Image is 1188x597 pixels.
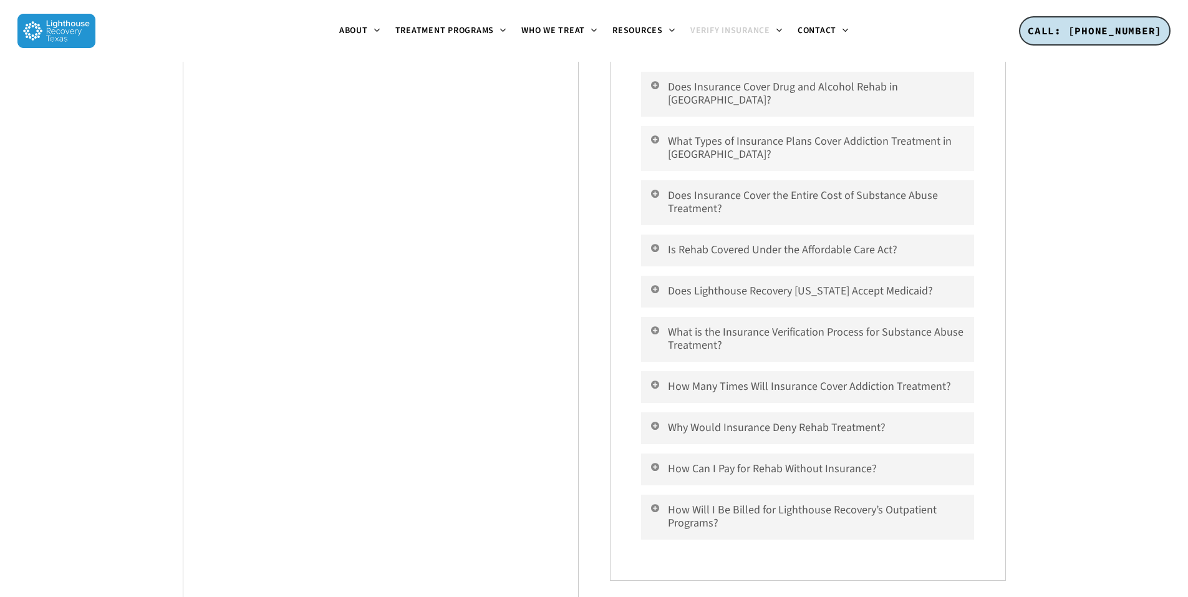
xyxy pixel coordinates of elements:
a: About [332,26,388,36]
a: Does Insurance Cover Drug and Alcohol Rehab in [GEOGRAPHIC_DATA]? [641,72,973,117]
a: Contact [790,26,856,36]
a: Does Lighthouse Recovery [US_STATE] Accept Medicaid? [641,276,973,308]
a: What is the Insurance Verification Process for Substance Abuse Treatment? [641,317,973,362]
img: Lighthouse Recovery Texas [17,14,95,48]
span: Contact [798,24,836,37]
a: Treatment Programs [388,26,514,36]
a: How Will I Be Billed for Lighthouse Recovery’s Outpatient Programs? [641,495,973,540]
span: Verify Insurance [690,24,770,37]
span: About [339,24,368,37]
a: Is Rehab Covered Under the Affordable Care Act? [641,235,973,266]
a: What Types of Insurance Plans Cover Addiction Treatment in [GEOGRAPHIC_DATA]? [641,126,973,171]
span: Treatment Programs [395,24,495,37]
span: Who We Treat [521,24,585,37]
span: CALL: [PHONE_NUMBER] [1028,24,1162,37]
a: CALL: [PHONE_NUMBER] [1019,16,1171,46]
a: Resources [605,26,683,36]
a: Verify Insurance [683,26,790,36]
a: How Can I Pay for Rehab Without Insurance? [641,454,973,485]
a: Why Would Insurance Deny Rehab Treatment? [641,412,973,444]
a: Does Insurance Cover the Entire Cost of Substance Abuse Treatment? [641,180,973,225]
a: Who We Treat [514,26,605,36]
span: Resources [612,24,663,37]
a: How Many Times Will Insurance Cover Addiction Treatment? [641,371,973,403]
